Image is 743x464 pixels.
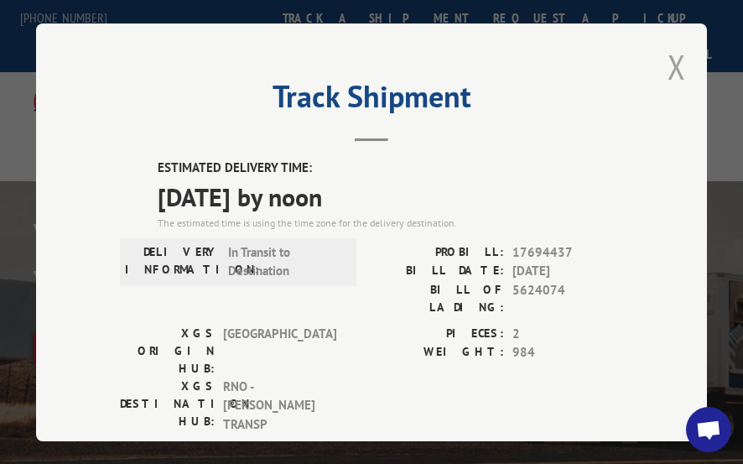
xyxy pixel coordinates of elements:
[371,343,504,362] label: WEIGHT:
[371,324,504,343] label: PIECES:
[223,324,336,377] span: [GEOGRAPHIC_DATA]
[371,280,504,315] label: BILL OF LADING:
[120,377,215,434] label: XGS DESTINATION HUB:
[512,324,623,343] span: 2
[120,324,215,377] label: XGS ORIGIN HUB:
[228,242,341,280] span: In Transit to Destination
[158,159,623,178] label: ESTIMATED DELIVERY TIME:
[120,85,623,117] h2: Track Shipment
[512,343,623,362] span: 984
[223,377,336,434] span: RNO - [PERSON_NAME] TRANSP
[158,177,623,215] span: [DATE] by noon
[668,44,686,89] button: Close modal
[512,262,623,281] span: [DATE]
[512,280,623,315] span: 5624074
[512,242,623,262] span: 17694437
[158,215,623,230] div: The estimated time is using the time zone for the delivery destination.
[686,407,731,452] div: Open chat
[371,262,504,281] label: BILL DATE:
[371,242,504,262] label: PROBILL:
[125,242,220,280] label: DELIVERY INFORMATION:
